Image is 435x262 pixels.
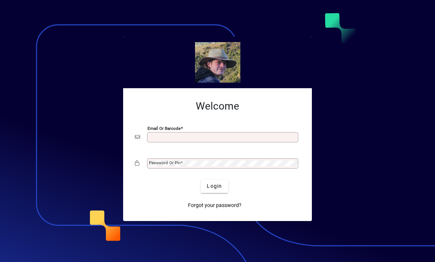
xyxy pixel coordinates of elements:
[188,201,241,209] span: Forgot your password?
[147,125,181,131] mat-label: Email or Barcode
[185,199,244,212] a: Forgot your password?
[135,100,300,113] h2: Welcome
[149,160,181,165] mat-label: Password or Pin
[207,182,222,190] span: Login
[201,180,228,193] button: Login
